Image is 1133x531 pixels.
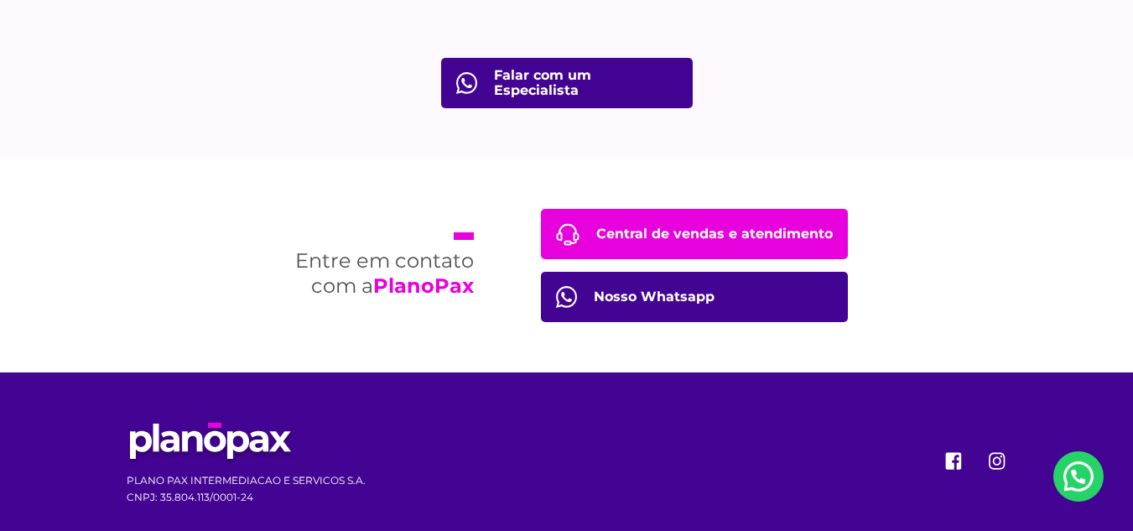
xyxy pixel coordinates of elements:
strong: PlanoPax [373,273,474,298]
img: fale com consultor [456,72,477,94]
img: Planopax [127,423,294,466]
a: Nosso Whatsapp [1053,451,1104,502]
p: CNPJ: 35.804.113/0001-24 [127,489,366,506]
a: Central de vendas e atendimento [541,209,848,259]
a: Nosso Whatsapp [541,272,848,322]
a: instagram [987,459,1007,475]
p: PLANO PAX INTERMEDIACAO E SERVICOS S.A. [127,472,366,489]
a: Falar com um Especialista [441,58,693,108]
img: Central de Vendas [556,286,577,308]
a: facebook [943,459,967,475]
img: Central de Vendas [556,223,579,246]
h2: Entre em contato com a [285,232,474,299]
